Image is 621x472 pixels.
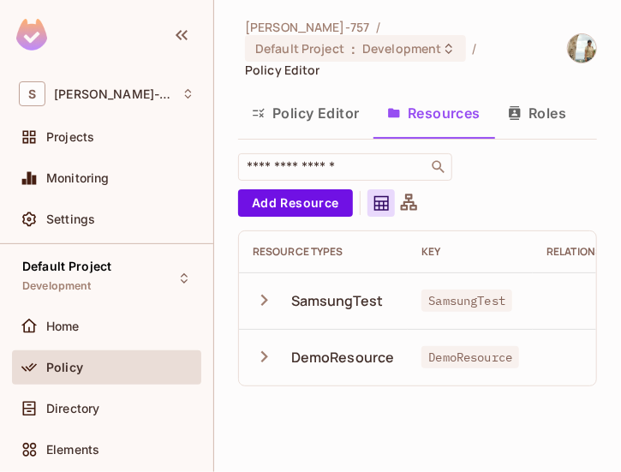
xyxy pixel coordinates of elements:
img: Spoorthy D Gopalagowda [568,34,596,63]
button: Policy Editor [238,92,373,134]
button: Resources [373,92,494,134]
span: Workspace: Spoorthy-757 [54,87,173,101]
span: DemoResource [421,346,519,368]
div: Relations [546,245,602,259]
span: Default Project [255,40,344,57]
span: Settings [46,212,95,226]
span: Home [46,320,80,333]
span: Monitoring [46,171,110,185]
div: DemoResource [291,348,395,367]
span: Default Project [22,260,111,273]
span: Projects [46,130,94,144]
span: Policy Editor [245,62,320,78]
span: : [350,42,356,56]
span: Policy [46,361,83,374]
li: / [473,40,477,57]
div: Key [421,245,519,259]
img: SReyMgAAAABJRU5ErkJggg== [16,19,47,51]
span: Development [362,40,441,57]
span: SamsungTest [421,290,512,312]
button: Add Resource [238,189,353,217]
span: Directory [46,402,99,415]
div: SamsungTest [291,291,384,310]
button: Roles [494,92,580,134]
span: Development [22,279,92,293]
span: the active workspace [245,19,369,35]
div: Resource Types [253,245,394,259]
span: Elements [46,443,99,457]
li: / [376,19,380,35]
span: S [19,81,45,106]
